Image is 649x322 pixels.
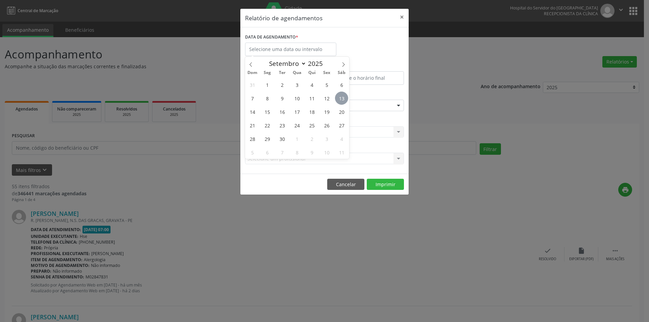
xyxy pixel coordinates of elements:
span: Setembro 4, 2025 [305,78,318,91]
input: Selecione uma data ou intervalo [245,43,336,56]
span: Seg [260,71,275,75]
span: Setembro 6, 2025 [335,78,348,91]
span: Setembro 3, 2025 [290,78,304,91]
span: Setembro 21, 2025 [246,119,259,132]
button: Close [395,9,409,25]
span: Setembro 15, 2025 [261,105,274,118]
span: Dom [245,71,260,75]
span: Setembro 25, 2025 [305,119,318,132]
span: Ter [275,71,290,75]
span: Setembro 24, 2025 [290,119,304,132]
span: Setembro 1, 2025 [261,78,274,91]
span: Setembro 22, 2025 [261,119,274,132]
span: Setembro 18, 2025 [305,105,318,118]
label: ATÉ [326,61,404,71]
span: Setembro 13, 2025 [335,92,348,105]
span: Setembro 7, 2025 [246,92,259,105]
span: Setembro 27, 2025 [335,119,348,132]
span: Outubro 3, 2025 [320,132,333,145]
span: Setembro 30, 2025 [275,132,289,145]
input: Year [306,59,329,68]
span: Sex [319,71,334,75]
span: Setembro 29, 2025 [261,132,274,145]
span: Qua [290,71,305,75]
span: Setembro 26, 2025 [320,119,333,132]
span: Setembro 14, 2025 [246,105,259,118]
span: Setembro 20, 2025 [335,105,348,118]
button: Cancelar [327,179,364,190]
span: Setembro 11, 2025 [305,92,318,105]
span: Outubro 4, 2025 [335,132,348,145]
span: Outubro 5, 2025 [246,146,259,159]
span: Sáb [334,71,349,75]
span: Setembro 10, 2025 [290,92,304,105]
span: Setembro 23, 2025 [275,119,289,132]
span: Setembro 12, 2025 [320,92,333,105]
h5: Relatório de agendamentos [245,14,322,22]
select: Month [266,59,306,68]
span: Outubro 2, 2025 [305,132,318,145]
span: Outubro 10, 2025 [320,146,333,159]
span: Outubro 8, 2025 [290,146,304,159]
button: Imprimir [367,179,404,190]
span: Outubro 6, 2025 [261,146,274,159]
span: Setembro 19, 2025 [320,105,333,118]
span: Setembro 17, 2025 [290,105,304,118]
span: Outubro 9, 2025 [305,146,318,159]
span: Outubro 11, 2025 [335,146,348,159]
span: Outubro 7, 2025 [275,146,289,159]
span: Setembro 16, 2025 [275,105,289,118]
input: Selecione o horário final [326,71,404,85]
span: Agosto 31, 2025 [246,78,259,91]
span: Setembro 2, 2025 [275,78,289,91]
label: DATA DE AGENDAMENTO [245,32,298,43]
span: Setembro 8, 2025 [261,92,274,105]
span: Setembro 9, 2025 [275,92,289,105]
span: Outubro 1, 2025 [290,132,304,145]
span: Setembro 28, 2025 [246,132,259,145]
span: Qui [305,71,319,75]
span: Setembro 5, 2025 [320,78,333,91]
